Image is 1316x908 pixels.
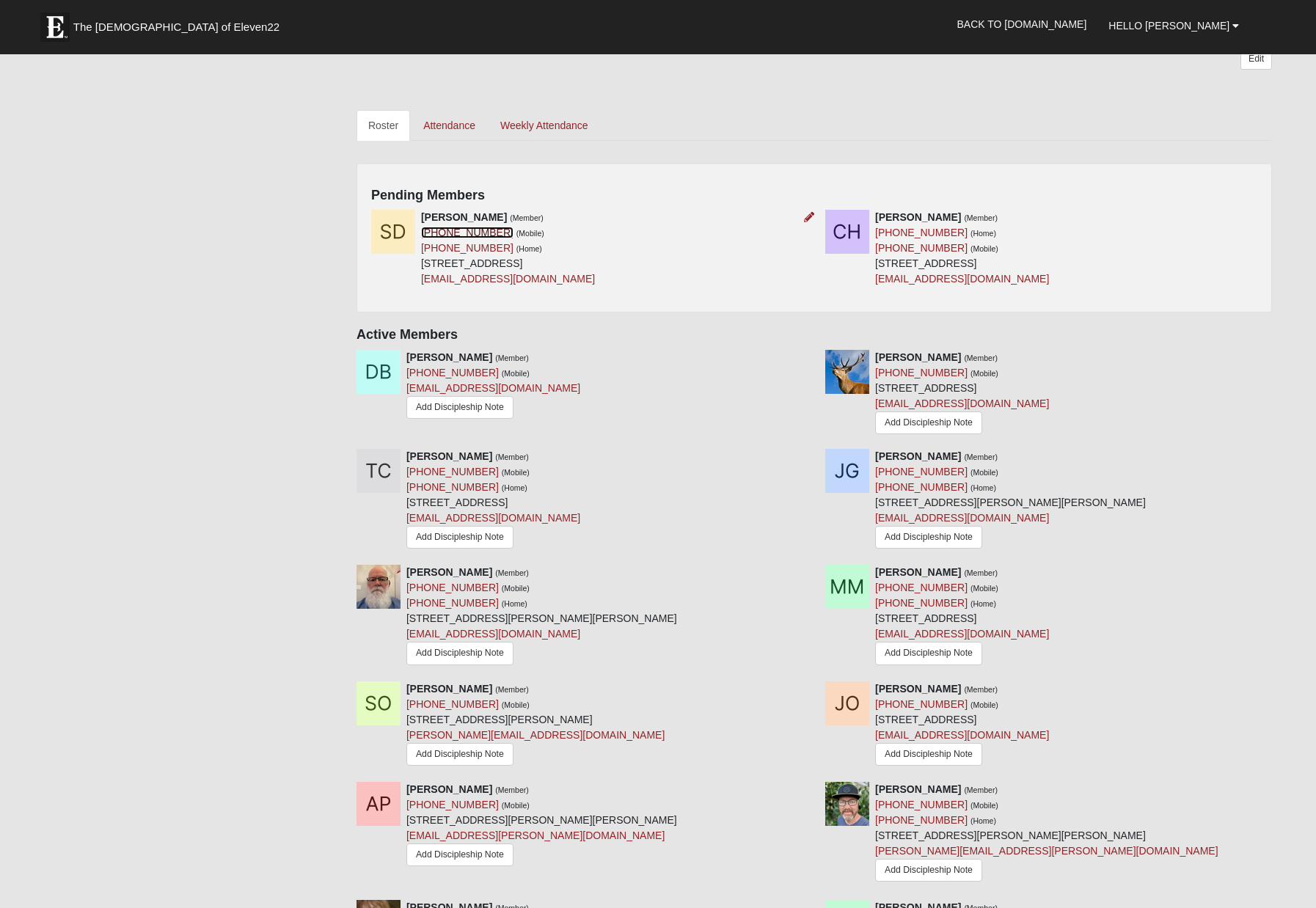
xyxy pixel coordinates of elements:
[406,830,665,841] a: [EMAIL_ADDRESS][PERSON_NAME][DOMAIN_NAME]
[875,814,968,826] a: [PHONE_NUMBER]
[406,843,513,866] a: Add Discipleship Note
[875,481,968,493] a: [PHONE_NUMBER]
[1240,48,1272,70] a: Edit
[875,582,968,593] a: [PHONE_NUMBER]
[406,449,580,552] div: [STREET_ADDRESS]
[970,468,998,477] small: (Mobile)
[406,450,492,462] strong: [PERSON_NAME]
[406,799,499,810] a: [PHONE_NUMBER]
[970,584,998,593] small: (Mobile)
[495,568,529,577] small: (Member)
[502,700,530,709] small: (Mobile)
[406,565,677,670] div: [STREET_ADDRESS][PERSON_NAME][PERSON_NAME]
[40,12,70,42] img: Eleven22 logo
[875,783,961,795] strong: [PERSON_NAME]
[875,698,968,710] a: [PHONE_NUMBER]
[875,210,1049,287] div: [STREET_ADDRESS]
[875,683,961,695] strong: [PERSON_NAME]
[421,211,507,223] strong: [PERSON_NAME]
[875,411,982,434] a: Add Discipleship Note
[875,566,961,578] strong: [PERSON_NAME]
[406,597,499,609] a: [PHONE_NUMBER]
[73,20,279,34] span: The [DEMOGRAPHIC_DATA] of Eleven22
[875,449,1146,554] div: [STREET_ADDRESS][PERSON_NAME][PERSON_NAME]
[406,782,677,872] div: [STREET_ADDRESS][PERSON_NAME][PERSON_NAME]
[875,743,982,766] a: Add Discipleship Note
[1108,20,1229,32] span: Hello [PERSON_NAME]
[406,512,580,524] a: [EMAIL_ADDRESS][DOMAIN_NAME]
[875,729,1049,741] a: [EMAIL_ADDRESS][DOMAIN_NAME]
[495,354,529,362] small: (Member)
[406,628,580,640] a: [EMAIL_ADDRESS][DOMAIN_NAME]
[406,743,513,766] a: Add Discipleship Note
[489,110,600,141] a: Weekly Attendance
[875,211,961,223] strong: [PERSON_NAME]
[412,110,487,141] a: Attendance
[33,5,326,42] a: The [DEMOGRAPHIC_DATA] of Eleven22
[421,273,595,285] a: [EMAIL_ADDRESS][DOMAIN_NAME]
[502,801,530,810] small: (Mobile)
[875,845,1218,857] a: [PERSON_NAME][EMAIL_ADDRESS][PERSON_NAME][DOMAIN_NAME]
[875,799,968,810] a: [PHONE_NUMBER]
[406,698,499,710] a: [PHONE_NUMBER]
[875,466,968,477] a: [PHONE_NUMBER]
[970,229,996,238] small: (Home)
[495,786,529,794] small: (Member)
[946,6,1097,43] a: Back to [DOMAIN_NAME]
[875,398,1049,409] a: [EMAIL_ADDRESS][DOMAIN_NAME]
[406,582,499,593] a: [PHONE_NUMBER]
[406,351,492,363] strong: [PERSON_NAME]
[875,565,1049,668] div: [STREET_ADDRESS]
[406,382,580,394] a: [EMAIL_ADDRESS][DOMAIN_NAME]
[406,526,513,549] a: Add Discipleship Note
[406,683,492,695] strong: [PERSON_NAME]
[970,244,998,253] small: (Mobile)
[516,229,544,238] small: (Mobile)
[421,242,513,254] a: [PHONE_NUMBER]
[964,213,998,222] small: (Member)
[964,568,998,577] small: (Member)
[970,369,998,378] small: (Mobile)
[964,354,998,362] small: (Member)
[875,782,1218,888] div: [STREET_ADDRESS][PERSON_NAME][PERSON_NAME]
[970,816,996,825] small: (Home)
[970,599,996,608] small: (Home)
[502,599,527,608] small: (Home)
[502,468,530,477] small: (Mobile)
[406,466,499,477] a: [PHONE_NUMBER]
[406,681,665,771] div: [STREET_ADDRESS][PERSON_NAME]
[371,188,1257,204] h4: Pending Members
[875,512,1049,524] a: [EMAIL_ADDRESS][DOMAIN_NAME]
[502,584,530,593] small: (Mobile)
[875,642,982,664] a: Add Discipleship Note
[875,350,1049,438] div: [STREET_ADDRESS]
[421,210,595,287] div: [STREET_ADDRESS]
[875,597,968,609] a: [PHONE_NUMBER]
[516,244,542,253] small: (Home)
[875,681,1049,769] div: [STREET_ADDRESS]
[1097,7,1250,44] a: Hello [PERSON_NAME]
[502,483,527,492] small: (Home)
[357,110,410,141] a: Roster
[357,327,1272,343] h4: Active Members
[495,685,529,694] small: (Member)
[502,369,530,378] small: (Mobile)
[875,242,968,254] a: [PHONE_NUMBER]
[875,273,1049,285] a: [EMAIL_ADDRESS][DOMAIN_NAME]
[964,786,998,794] small: (Member)
[875,859,982,882] a: Add Discipleship Note
[875,628,1049,640] a: [EMAIL_ADDRESS][DOMAIN_NAME]
[875,227,968,238] a: [PHONE_NUMBER]
[406,729,665,741] a: [PERSON_NAME][EMAIL_ADDRESS][DOMAIN_NAME]
[510,213,544,222] small: (Member)
[970,483,996,492] small: (Home)
[875,450,961,462] strong: [PERSON_NAME]
[964,685,998,694] small: (Member)
[406,783,492,795] strong: [PERSON_NAME]
[875,526,982,549] a: Add Discipleship Note
[875,367,968,378] a: [PHONE_NUMBER]
[406,566,492,578] strong: [PERSON_NAME]
[970,700,998,709] small: (Mobile)
[406,367,499,378] a: [PHONE_NUMBER]
[964,453,998,461] small: (Member)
